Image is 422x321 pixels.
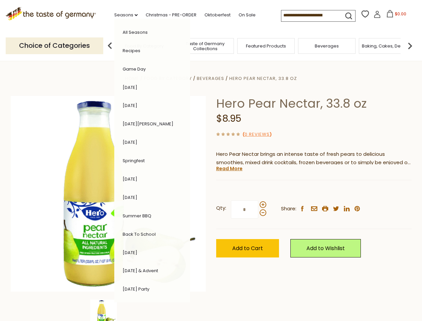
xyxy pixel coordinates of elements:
strong: Qty: [216,204,226,212]
span: Share: [281,205,296,213]
img: Hero Pear Nectar, 33.8 oz [11,96,206,292]
a: [DATE] & Advent [123,267,158,274]
a: Recipes [123,47,140,54]
a: [DATE] [123,102,137,109]
a: Game Day [123,66,146,72]
a: [DATE] Party [123,286,149,292]
a: Back to School [123,231,156,237]
span: Add to Cart [232,244,263,252]
a: Taste of Germany Collections [178,41,232,51]
a: 0 Reviews [245,131,270,138]
a: Oktoberfest [204,11,231,19]
img: next arrow [403,39,417,52]
p: Hero Pear Nectar brings an intense taste of fresh pears to delicious smoothies, mixed drink cockt... [216,150,412,167]
h1: Hero Pear Nectar, 33.8 oz [216,96,412,111]
a: [DATE] [123,176,137,182]
a: Hero Pear Nectar, 33.8 oz [229,75,297,82]
a: Seasons [114,11,138,19]
a: All Seasons [123,29,148,35]
a: [DATE] [123,139,137,145]
a: Beverages [197,75,224,82]
a: [DATE] [123,194,137,201]
a: Baking, Cakes, Desserts [362,43,414,48]
a: Christmas - PRE-ORDER [146,11,196,19]
a: Read More [216,165,243,172]
a: Springfest [123,157,145,164]
img: previous arrow [103,39,117,52]
span: $0.00 [395,11,406,17]
button: Add to Cart [216,239,279,257]
a: Featured Products [246,43,286,48]
a: On Sale [239,11,256,19]
span: $8.95 [216,112,241,125]
a: Add to Wishlist [290,239,361,257]
a: Summer BBQ [123,213,151,219]
button: $0.00 [382,10,411,20]
input: Qty: [231,200,258,219]
p: Choice of Categories [6,37,103,54]
a: [DATE] [123,249,137,256]
span: ( ) [243,131,272,137]
a: [DATE] [123,84,137,91]
a: [DATE][PERSON_NAME] [123,121,173,127]
a: Beverages [315,43,339,48]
